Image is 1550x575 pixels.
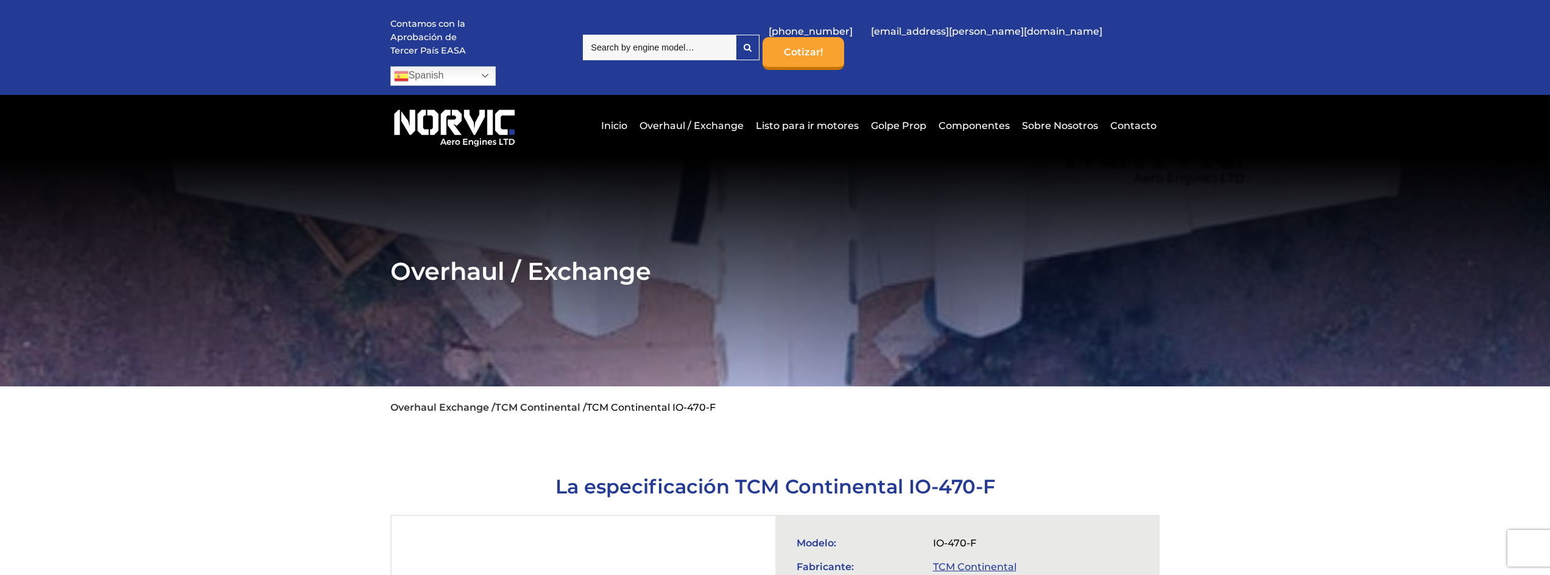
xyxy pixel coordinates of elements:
a: TCM Continental [933,561,1016,573]
a: Overhaul Exchange / [390,402,495,413]
a: Sobre Nosotros [1019,111,1101,141]
input: Search by engine model… [583,35,736,60]
a: [PHONE_NUMBER] [763,16,859,46]
li: TCM Continental IO-470-F [587,402,716,413]
a: Contacto [1107,111,1157,141]
a: TCM Continental / [495,402,587,413]
h1: La especificación TCM Continental IO-470-F [390,475,1160,498]
a: Componentes [935,111,1013,141]
a: Listo para ir motores [753,111,862,141]
a: Golpe Prop [868,111,929,141]
img: es [394,69,409,83]
a: Overhaul / Exchange [636,111,747,141]
td: IO-470-F [927,531,1085,555]
img: Logotipo de Norvic Aero Engines [390,104,519,147]
td: Modelo: [791,531,927,555]
a: Inicio [598,111,630,141]
p: Contamos con la Aprobación de Tercer País EASA [390,18,482,57]
a: Spanish [390,66,496,86]
h2: Overhaul / Exchange [390,256,1160,286]
a: Cotizar! [763,37,844,70]
a: [EMAIL_ADDRESS][PERSON_NAME][DOMAIN_NAME] [865,16,1108,46]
